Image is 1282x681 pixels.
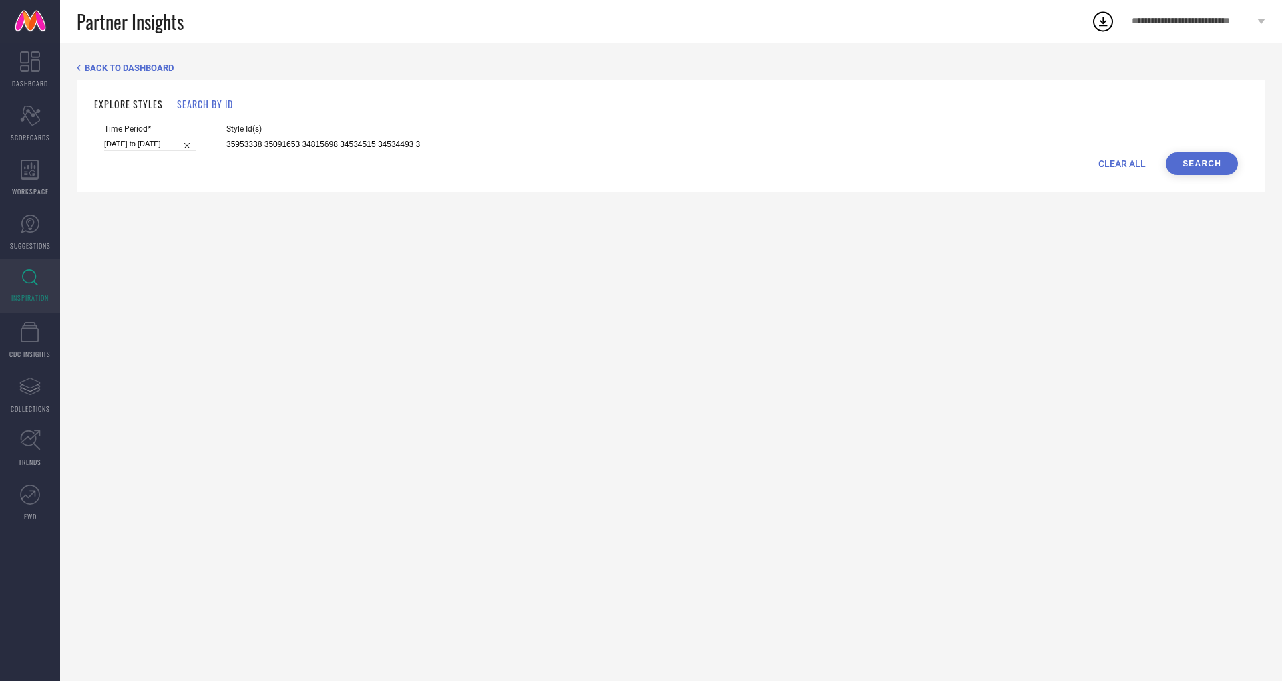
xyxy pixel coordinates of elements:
button: Search [1166,152,1238,175]
h1: SEARCH BY ID [177,97,233,111]
input: Enter comma separated style ids e.g. 12345, 67890 [226,137,420,152]
span: Time Period* [104,124,196,134]
input: Select time period [104,137,196,151]
span: BACK TO DASHBOARD [85,63,174,73]
h1: EXPLORE STYLES [94,97,163,111]
span: Style Id(s) [226,124,420,134]
span: TRENDS [19,457,41,467]
span: DASHBOARD [12,78,48,88]
span: WORKSPACE [12,186,49,196]
span: CDC INSIGHTS [9,349,51,359]
span: SCORECARDS [11,132,50,142]
div: Open download list [1091,9,1115,33]
span: SUGGESTIONS [10,241,51,251]
span: CLEAR ALL [1098,158,1146,169]
span: COLLECTIONS [11,404,50,414]
span: FWD [24,511,37,521]
span: Partner Insights [77,8,184,35]
span: INSPIRATION [11,293,49,303]
div: Back TO Dashboard [77,63,1265,73]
